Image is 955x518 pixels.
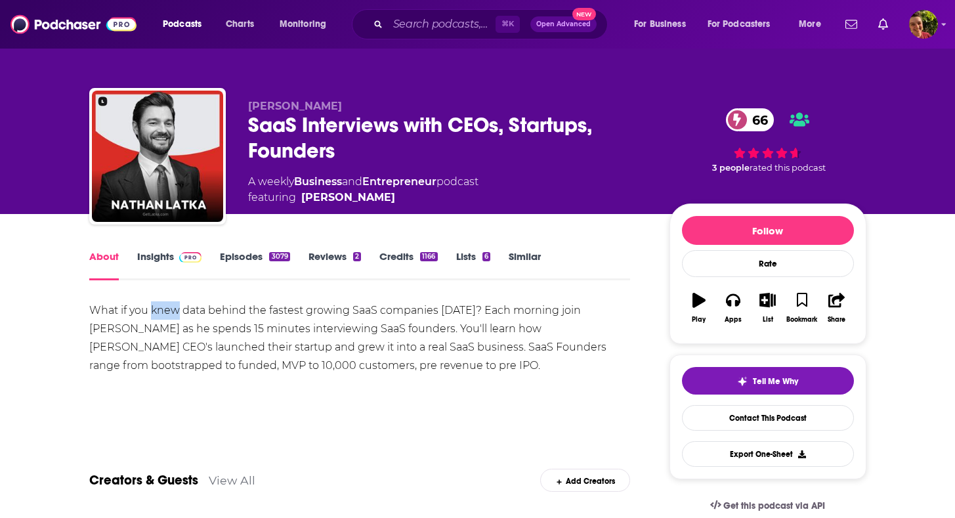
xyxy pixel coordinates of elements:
[682,250,854,277] div: Rate
[388,14,496,35] input: Search podcasts, credits, & more...
[496,16,520,33] span: ⌘ K
[362,175,436,188] a: Entrepreneur
[692,316,706,324] div: Play
[482,252,490,261] div: 6
[89,472,198,488] a: Creators & Guests
[540,469,630,492] div: Add Creators
[308,250,361,280] a: Reviews2
[682,441,854,467] button: Export One-Sheet
[220,250,289,280] a: Episodes3079
[819,284,853,332] button: Share
[137,250,202,280] a: InsightsPodchaser Pro
[785,284,819,332] button: Bookmark
[269,252,289,261] div: 3079
[763,316,773,324] div: List
[456,250,490,280] a: Lists6
[682,405,854,431] a: Contact This Podcast
[248,174,478,205] div: A weekly podcast
[572,8,596,20] span: New
[179,252,202,263] img: Podchaser Pro
[226,15,254,33] span: Charts
[725,316,742,324] div: Apps
[364,9,620,39] div: Search podcasts, credits, & more...
[828,316,845,324] div: Share
[89,250,119,280] a: About
[154,14,219,35] button: open menu
[248,100,342,112] span: [PERSON_NAME]
[682,367,854,395] button: tell me why sparkleTell Me Why
[530,16,597,32] button: Open AdvancedNew
[799,15,821,33] span: More
[753,376,798,387] span: Tell Me Why
[682,216,854,245] button: Follow
[509,250,541,280] a: Similar
[873,13,893,35] a: Show notifications dropdown
[840,13,862,35] a: Show notifications dropdown
[248,190,478,205] span: featuring
[699,14,790,35] button: open menu
[301,190,395,205] a: Nathan Latka
[708,15,771,33] span: For Podcasters
[536,21,591,28] span: Open Advanced
[739,108,775,131] span: 66
[786,316,817,324] div: Bookmark
[379,250,437,280] a: Credits1166
[163,15,202,33] span: Podcasts
[716,284,750,332] button: Apps
[682,284,716,332] button: Play
[294,175,342,188] a: Business
[92,91,223,222] img: SaaS Interviews with CEOs, Startups, Founders
[280,15,326,33] span: Monitoring
[737,376,748,387] img: tell me why sparkle
[909,10,938,39] img: User Profile
[209,473,255,487] a: View All
[270,14,343,35] button: open menu
[342,175,362,188] span: and
[353,252,361,261] div: 2
[669,100,866,182] div: 66 3 peoplerated this podcast
[723,500,825,511] span: Get this podcast via API
[420,252,437,261] div: 1166
[634,15,686,33] span: For Business
[625,14,702,35] button: open menu
[217,14,262,35] a: Charts
[726,108,775,131] a: 66
[712,163,750,173] span: 3 people
[909,10,938,39] span: Logged in as Marz
[750,163,826,173] span: rated this podcast
[11,12,137,37] img: Podchaser - Follow, Share and Rate Podcasts
[909,10,938,39] button: Show profile menu
[750,284,784,332] button: List
[89,301,631,375] div: What if you knew data behind the fastest growing SaaS companies [DATE]? Each morning join [PERSON...
[790,14,838,35] button: open menu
